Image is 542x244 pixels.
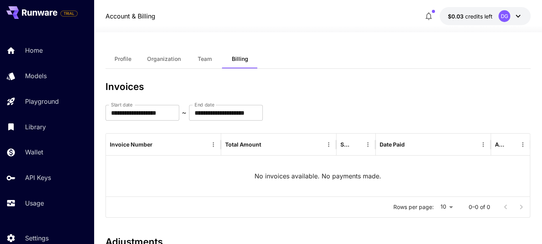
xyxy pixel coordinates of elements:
[25,71,47,81] p: Models
[447,12,492,20] div: $0.0348
[517,139,528,150] button: Menu
[25,147,43,157] p: Wallet
[380,141,405,148] div: Date Paid
[25,122,46,132] p: Library
[110,141,153,148] div: Invoice Number
[147,55,181,62] span: Organization
[323,139,334,150] button: Menu
[262,139,273,150] button: Sort
[465,13,492,20] span: credits left
[105,11,155,21] a: Account & Billing
[198,55,212,62] span: Team
[25,173,51,182] p: API Keys
[506,139,517,150] button: Sort
[182,108,186,117] p: ~
[232,55,248,62] span: Billing
[362,139,373,150] button: Menu
[105,81,531,92] h3: Invoices
[60,9,78,18] span: Add your payment card to enable full platform functionality.
[468,203,490,211] p: 0–0 of 0
[498,10,510,22] div: DG
[393,203,434,211] p: Rows per page:
[351,139,362,150] button: Sort
[225,141,261,148] div: Total Amount
[255,171,381,181] p: No invoices available. No payments made.
[25,233,49,243] p: Settings
[25,198,44,208] p: Usage
[111,101,133,108] label: Start date
[340,141,351,148] div: Status
[495,141,506,148] div: Action
[208,139,219,150] button: Menu
[440,7,531,25] button: $0.0348DG
[105,11,155,21] nav: breadcrumb
[61,11,77,17] span: TRIAL
[447,13,465,20] span: $0.03
[153,139,164,150] button: Sort
[478,139,489,150] button: Menu
[115,55,131,62] span: Profile
[437,201,456,213] div: 10
[25,46,43,55] p: Home
[25,97,59,106] p: Playground
[406,139,417,150] button: Sort
[195,101,214,108] label: End date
